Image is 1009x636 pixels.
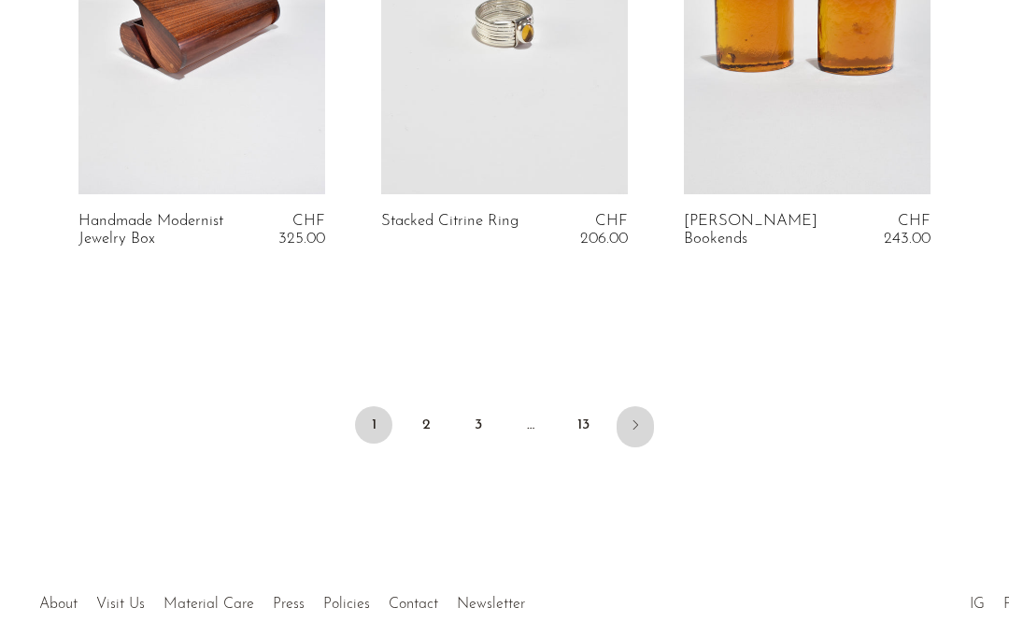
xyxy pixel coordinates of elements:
a: About [39,598,78,613]
a: Stacked Citrine Ring [381,214,519,248]
span: … [512,407,549,445]
a: Policies [323,598,370,613]
span: 1 [355,407,392,445]
a: 13 [564,407,602,445]
a: Press [273,598,305,613]
a: Material Care [163,598,254,613]
a: Next [617,407,654,448]
ul: Quick links [30,583,534,618]
a: Visit Us [96,598,145,613]
a: Handmade Modernist Jewelry Box [78,214,240,248]
a: [PERSON_NAME] Bookends [684,214,846,248]
span: CHF 325.00 [278,214,325,247]
span: CHF 206.00 [580,214,628,247]
span: CHF 243.00 [884,214,931,247]
a: 2 [407,407,445,445]
a: 3 [460,407,497,445]
a: IG [970,598,985,613]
